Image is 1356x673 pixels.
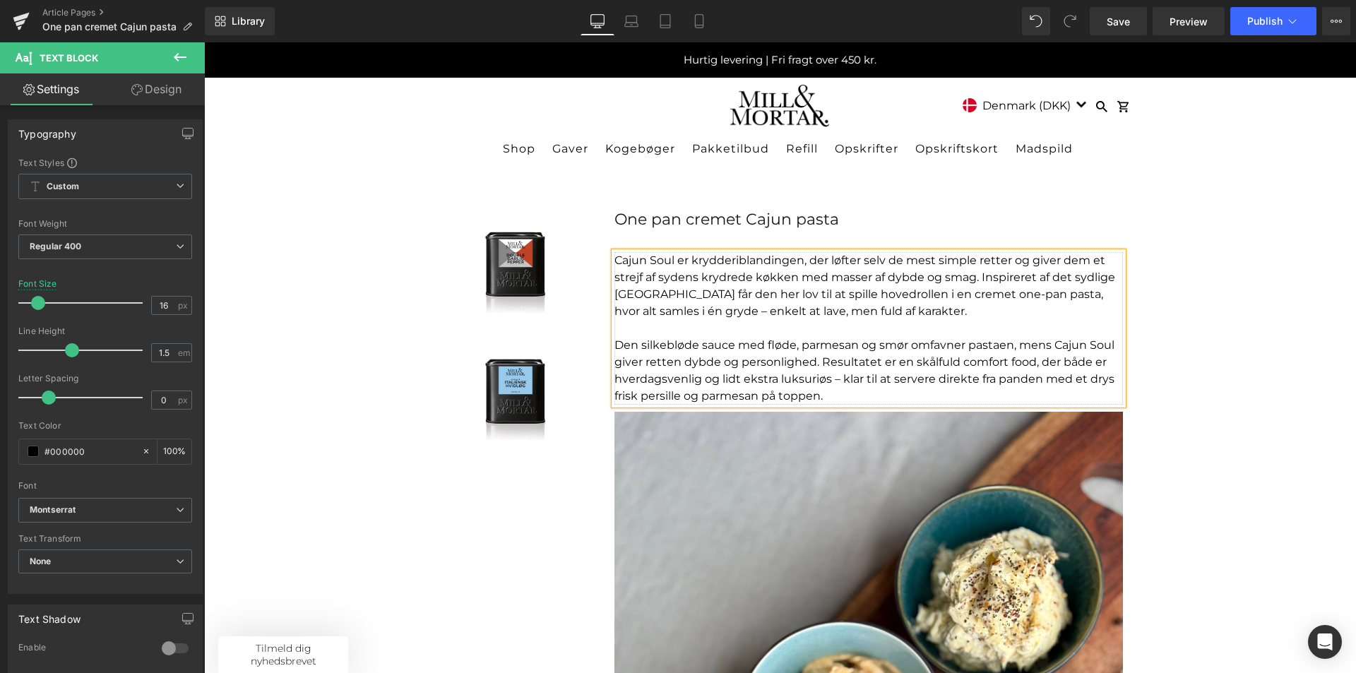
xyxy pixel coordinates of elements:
[157,439,191,464] div: %
[18,421,192,431] div: Text Color
[18,326,192,336] div: Line Height
[105,73,208,105] a: Design
[18,279,57,289] div: Font Size
[30,241,82,251] b: Regular 400
[581,7,614,35] a: Desktop
[178,348,190,357] span: em
[910,42,928,85] a: Open cart
[804,93,876,121] a: Madspild
[47,181,79,193] b: Custom
[1308,625,1342,659] div: Open Intercom Messenger
[410,210,919,278] p: Cajun Soul er krydderiblandingen, der løfter selv de mest simple retter og giver dem et strejf af...
[1230,7,1316,35] button: Publish
[526,42,625,84] img: Mill & Mortar
[18,481,192,491] div: Font
[648,7,682,35] a: Tablet
[18,605,81,625] div: Text Shadow
[232,15,265,28] span: Library
[341,93,391,121] a: Gaver
[205,7,275,35] a: New Library
[888,42,907,85] button: SØG
[759,56,773,70] img: denmark.png
[1153,7,1225,35] a: Preview
[269,314,354,398] img: Italiensk Hvidløg, ØKO
[292,93,338,121] a: Shop
[18,157,192,168] div: Text Styles
[913,42,924,85] button: Open cart
[269,186,354,271] img: Double Garlic Pepper, ØKO
[614,7,648,35] a: Laptop
[1322,7,1350,35] button: More
[481,93,572,121] a: Pakketilbud
[18,374,192,383] div: Letter Spacing
[42,21,177,32] span: One pan cremet Cajun pasta
[682,7,716,35] a: Mobile
[18,534,192,544] div: Text Transform
[42,7,205,18] a: Article Pages
[44,443,135,459] input: Color
[704,93,802,121] a: Opskriftskort
[178,301,190,310] span: px
[40,52,98,64] span: Text Block
[18,120,76,140] div: Typography
[575,93,621,121] a: Refill
[18,642,148,657] div: Enable
[410,165,919,189] div: One pan cremet Cajun pasta
[773,56,872,70] span: Denmark (DKK)
[178,395,190,405] span: px
[1170,14,1208,29] span: Preview
[30,504,76,516] i: Montserrat
[1107,14,1130,29] span: Save
[1247,16,1283,27] span: Publish
[1022,7,1050,35] button: Undo
[18,219,192,229] div: Font Weight
[410,294,919,362] p: Den silkebløde sauce med fløde, parmesan og smør omfavner pastaen, mens Cajun Soul giver retten d...
[215,4,938,32] p: Hurtig levering | Fri fragt over 450 kr.
[624,93,701,121] a: Opskrifter
[394,93,478,121] a: Kogebøger
[1056,7,1084,35] button: Redo
[755,42,886,85] a: Denmark (DKK)
[30,556,52,566] b: None
[872,57,882,67] img: down.png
